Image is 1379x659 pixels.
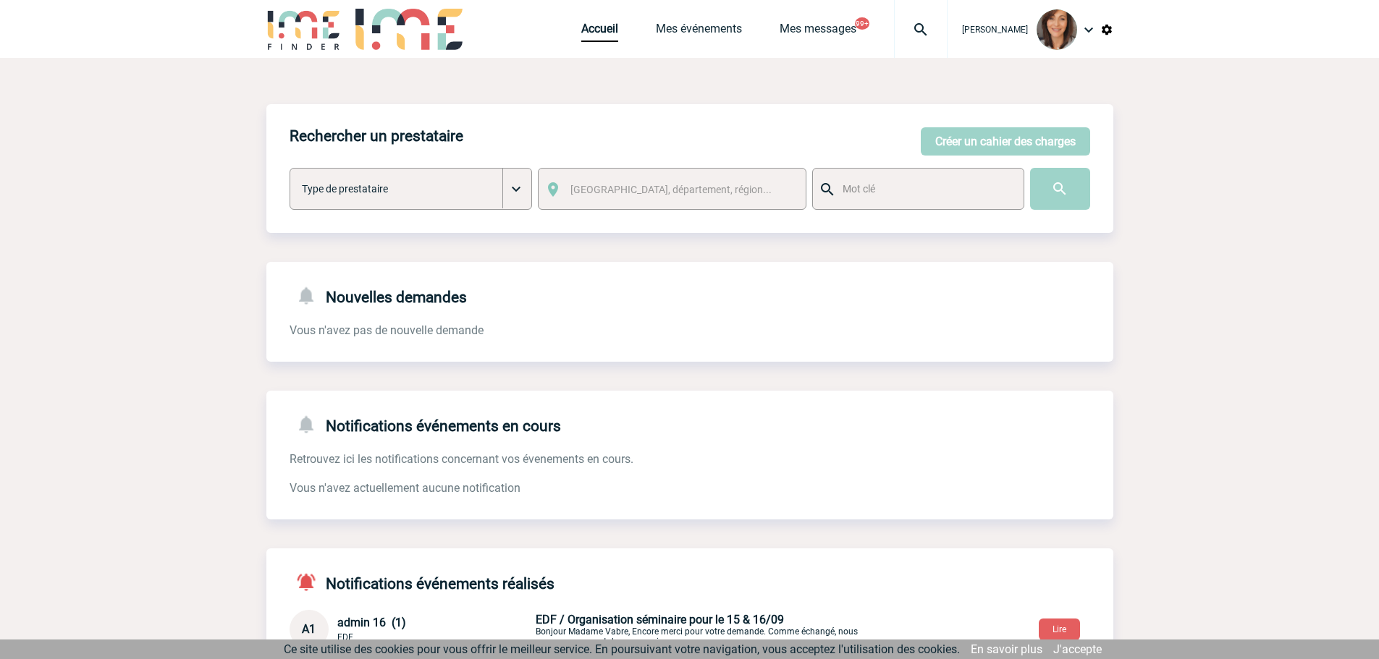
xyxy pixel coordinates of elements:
[290,481,520,495] span: Vous n'avez actuellement aucune notification
[290,610,1113,649] div: Conversation privée : Client - Agence
[290,452,633,466] span: Retrouvez ici les notifications concernant vos évenements en cours.
[290,621,876,635] a: A1 admin 16 (1) EDF EDF / Organisation séminaire pour le 15 & 16/09Bonjour Madame Vabre, Encore m...
[284,642,960,656] span: Ce site utilise des cookies pour vous offrir le meilleur service. En poursuivant votre navigation...
[780,22,856,42] a: Mes messages
[290,127,463,145] h4: Rechercher un prestataire
[290,571,554,592] h4: Notifications événements réalisés
[581,22,618,42] a: Accueil
[656,22,742,42] a: Mes événements
[971,642,1042,656] a: En savoir plus
[295,571,326,592] img: notifications-active-24-px-r.png
[295,414,326,435] img: notifications-24-px-g.png
[1030,168,1090,210] input: Submit
[337,632,353,642] span: EDF
[570,184,772,195] span: [GEOGRAPHIC_DATA], département, région...
[290,323,484,337] span: Vous n'avez pas de nouvelle demande
[337,616,406,629] span: admin 16 (1)
[536,613,784,626] span: EDF / Organisation séminaire pour le 15 & 16/09
[855,17,869,30] button: 99+
[536,613,876,647] p: Bonjour Madame Vabre, Encore merci pour votre demande. Comme échangé, nous sommes au regret de ne...
[1039,618,1080,640] button: Lire
[1027,621,1092,635] a: Lire
[290,285,467,306] h4: Nouvelles demandes
[1037,9,1077,50] img: 103585-1.jpg
[1053,642,1102,656] a: J'accepte
[839,179,1011,198] input: Mot clé
[290,414,561,435] h4: Notifications événements en cours
[962,25,1028,35] span: [PERSON_NAME]
[295,285,326,306] img: notifications-24-px-g.png
[302,622,316,636] span: A1
[266,9,342,50] img: IME-Finder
